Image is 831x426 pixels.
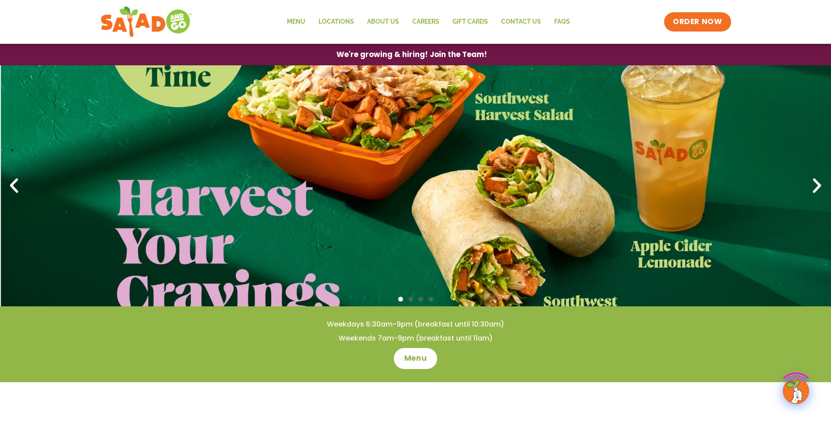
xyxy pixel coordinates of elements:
span: Go to slide 1 [398,297,403,302]
a: Menu [394,348,437,369]
img: new-SAG-logo-768×292 [100,4,193,39]
a: Contact Us [495,12,548,32]
a: Menu [280,12,312,32]
a: About Us [361,12,406,32]
span: Go to slide 2 [408,297,413,302]
h4: Weekends 7am-9pm (breakfast until 11am) [18,334,813,343]
span: Go to slide 3 [418,297,423,302]
span: Menu [404,353,427,364]
a: ORDER NOW [664,12,731,32]
span: Go to slide 4 [428,297,433,302]
h4: Weekdays 6:30am-9pm (breakfast until 10:30am) [18,319,813,329]
div: Previous slide [4,176,24,195]
a: FAQs [548,12,576,32]
span: We're growing & hiring! Join the Team! [336,51,487,58]
div: Next slide [807,176,827,195]
nav: Menu [280,12,576,32]
span: ORDER NOW [673,17,722,27]
a: Locations [312,12,361,32]
a: We're growing & hiring! Join the Team! [323,44,500,65]
a: GIFT CARDS [446,12,495,32]
a: Careers [406,12,446,32]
